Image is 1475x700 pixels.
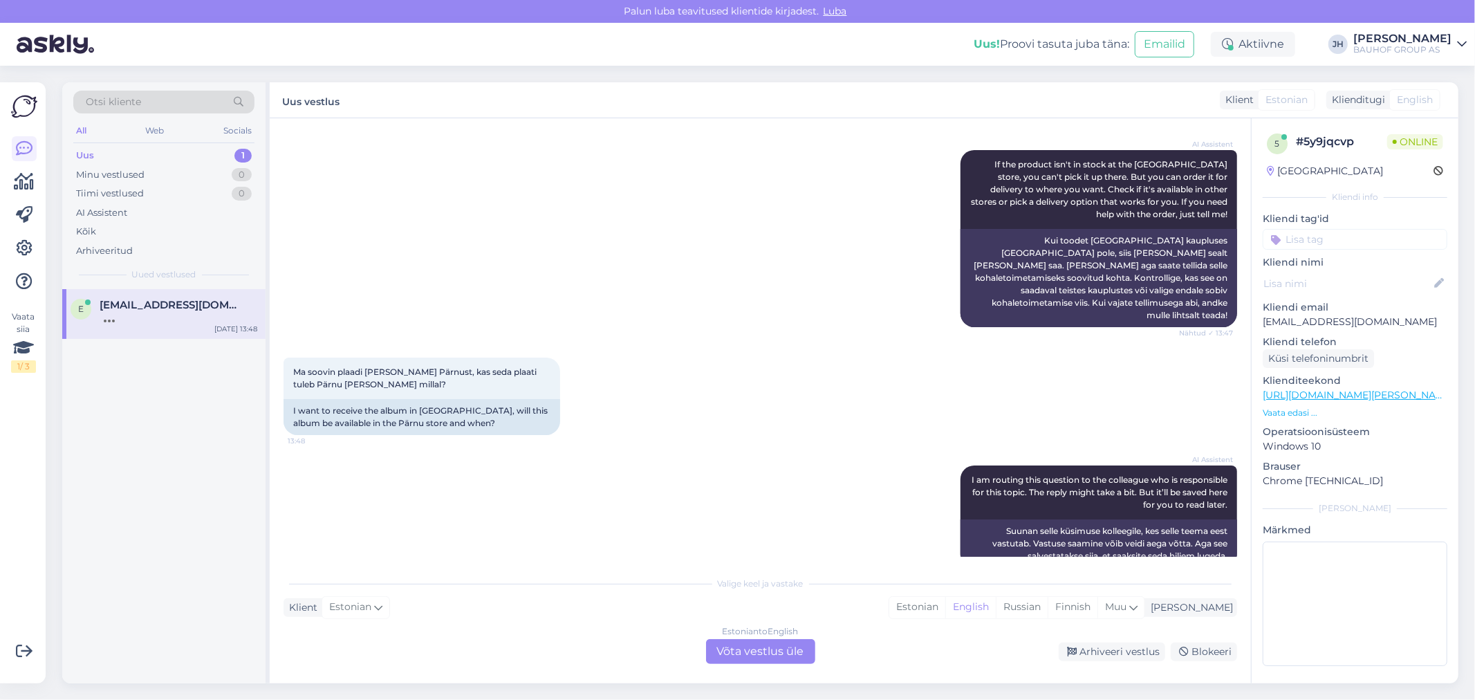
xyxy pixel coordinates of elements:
[288,436,340,446] span: 13:48
[284,578,1237,590] div: Valige keel ja vastake
[1211,32,1295,57] div: Aktiivne
[11,93,37,120] img: Askly Logo
[1263,191,1447,203] div: Kliendi info
[974,37,1000,50] b: Uus!
[972,475,1230,510] span: I am routing this question to the colleague who is responsible for this topic. The reply might ta...
[971,159,1230,219] span: If the product isn't in stock at the [GEOGRAPHIC_DATA] store, you can't pick it up there. But you...
[1263,459,1447,474] p: Brauser
[1263,474,1447,488] p: Chrome [TECHNICAL_ID]
[961,229,1237,327] div: Kui toodet [GEOGRAPHIC_DATA] kaupluses [GEOGRAPHIC_DATA] pole, siis [PERSON_NAME] sealt [PERSON_N...
[11,360,36,373] div: 1 / 3
[1353,44,1451,55] div: BAUHOF GROUP AS
[723,625,799,638] div: Estonian to English
[221,122,254,140] div: Socials
[706,639,815,664] div: Võta vestlus üle
[1263,255,1447,270] p: Kliendi nimi
[1353,33,1451,44] div: [PERSON_NAME]
[1135,31,1194,57] button: Emailid
[1353,33,1467,55] a: [PERSON_NAME]BAUHOF GROUP AS
[1275,138,1280,149] span: 5
[1171,643,1237,661] div: Blokeeri
[1145,600,1233,615] div: [PERSON_NAME]
[100,299,243,311] span: eilikemaarand@hotmail.com
[76,206,127,220] div: AI Assistent
[76,149,94,163] div: Uus
[76,168,145,182] div: Minu vestlused
[78,304,84,314] span: e
[282,91,340,109] label: Uus vestlus
[11,311,36,373] div: Vaata siia
[1267,164,1383,178] div: [GEOGRAPHIC_DATA]
[76,187,144,201] div: Tiimi vestlused
[293,367,539,389] span: Ma soovin plaadi [PERSON_NAME] Pärnust, kas seda plaati tuleb Pärnu [PERSON_NAME] millal?
[1326,93,1385,107] div: Klienditugi
[76,244,133,258] div: Arhiveeritud
[329,600,371,615] span: Estonian
[86,95,141,109] span: Otsi kliente
[214,324,257,334] div: [DATE] 13:48
[73,122,89,140] div: All
[1263,335,1447,349] p: Kliendi telefon
[232,187,252,201] div: 0
[1387,134,1443,149] span: Online
[889,597,945,618] div: Estonian
[1328,35,1348,54] div: JH
[1263,229,1447,250] input: Lisa tag
[132,268,196,281] span: Uued vestlused
[284,600,317,615] div: Klient
[1263,502,1447,515] div: [PERSON_NAME]
[1263,300,1447,315] p: Kliendi email
[1059,643,1165,661] div: Arhiveeri vestlus
[1263,349,1374,368] div: Küsi telefoninumbrit
[234,149,252,163] div: 1
[1263,374,1447,388] p: Klienditeekond
[974,36,1129,53] div: Proovi tasuta juba täna:
[1265,93,1308,107] span: Estonian
[1397,93,1433,107] span: English
[1181,454,1233,465] span: AI Assistent
[1220,93,1254,107] div: Klient
[1263,439,1447,454] p: Windows 10
[232,168,252,182] div: 0
[1263,315,1447,329] p: [EMAIL_ADDRESS][DOMAIN_NAME]
[1263,425,1447,439] p: Operatsioonisüsteem
[1181,139,1233,149] span: AI Assistent
[1048,597,1097,618] div: Finnish
[1263,523,1447,537] p: Märkmed
[1105,600,1126,613] span: Muu
[1263,212,1447,226] p: Kliendi tag'id
[996,597,1048,618] div: Russian
[76,225,96,239] div: Kõik
[961,519,1237,568] div: Suunan selle küsimuse kolleegile, kes selle teema eest vastutab. Vastuse saamine võib veidi aega ...
[1263,276,1431,291] input: Lisa nimi
[1263,389,1454,401] a: [URL][DOMAIN_NAME][PERSON_NAME]
[143,122,167,140] div: Web
[1296,133,1387,150] div: # 5y9jqcvp
[1179,328,1233,338] span: Nähtud ✓ 13:47
[819,5,851,17] span: Luba
[945,597,996,618] div: English
[284,399,560,435] div: I want to receive the album in [GEOGRAPHIC_DATA], will this album be available in the Pärnu store...
[1263,407,1447,419] p: Vaata edasi ...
